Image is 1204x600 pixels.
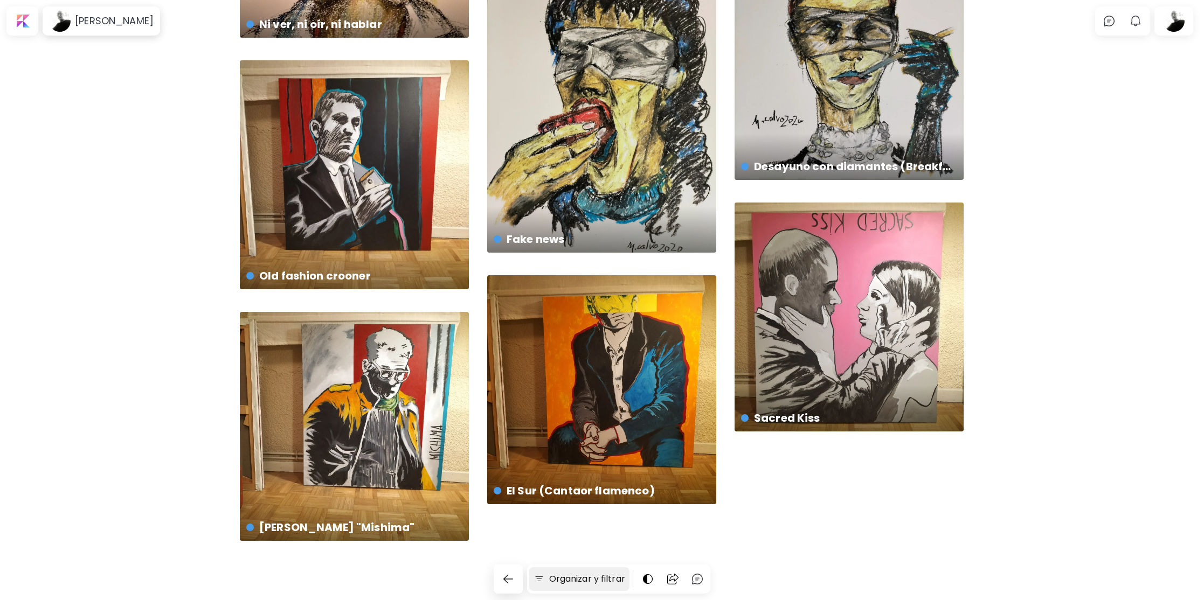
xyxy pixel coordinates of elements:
[246,268,460,284] h4: Old fashion crooner
[494,483,708,499] h4: El Sur (Cantaor flamenco)
[487,275,716,504] a: El Sur (Cantaor flamenco)https://cdn.kaleido.art/CDN/Artwork/98698/Primary/medium.webp?updated=43...
[502,573,515,585] img: back
[1129,15,1142,27] img: bellIcon
[691,573,704,585] img: chatIcon
[1103,15,1116,27] img: chatIcon
[246,519,460,535] h4: [PERSON_NAME] "Mishima"
[494,564,527,594] a: back
[741,158,955,175] h4: Desayuno con diamantes (Breakfast at [PERSON_NAME]´s)
[246,16,460,32] h4: Ni ver, ni oír, ni hablar
[75,15,154,27] h6: [PERSON_NAME]
[1126,12,1145,30] button: bellIcon
[549,573,625,585] h6: Organizar y filtrar
[494,564,523,594] button: back
[240,60,469,289] a: Old fashion croonerhttps://cdn.kaleido.art/CDN/Artwork/98710/Primary/medium.webp?updated=430661
[741,410,955,426] h4: Sacred Kiss
[240,312,469,541] a: [PERSON_NAME] "Mishima"https://cdn.kaleido.art/CDN/Artwork/98649/Primary/medium.webp?updated=430582
[494,231,708,247] h4: Fake news
[735,203,964,431] a: Sacred Kisshttps://cdn.kaleido.art/CDN/Artwork/98706/Primary/medium.webp?updated=430490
